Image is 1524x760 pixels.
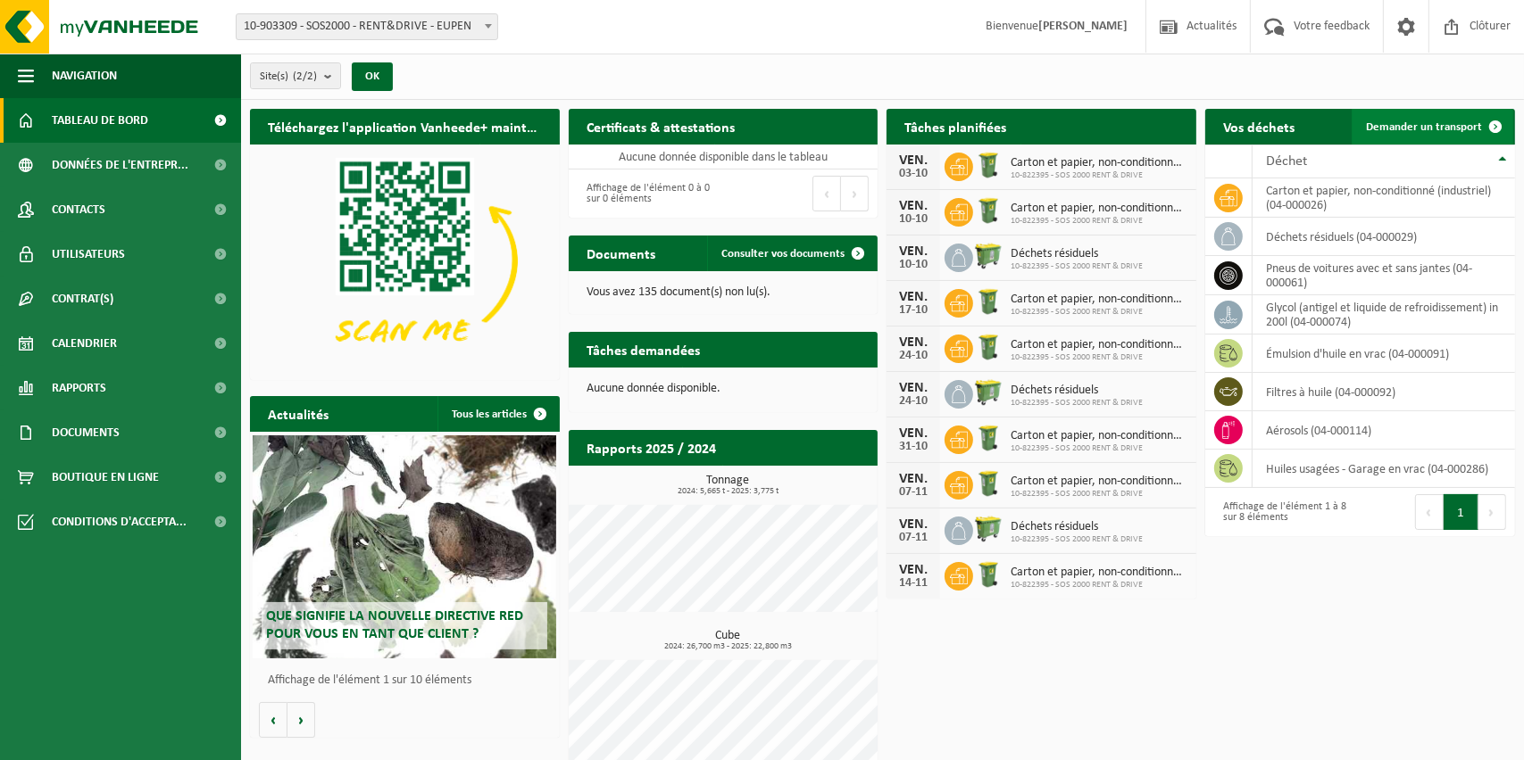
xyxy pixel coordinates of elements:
[1011,443,1187,454] span: 10-822395 - SOS 2000 RENT & DRIVE
[1011,307,1187,318] span: 10-822395 - SOS 2000 RENT & DRIVE
[578,642,879,651] span: 2024: 26,700 m3 - 2025: 22,800 m3
[578,630,879,651] h3: Cube
[1011,261,1143,272] span: 10-822395 - SOS 2000 RENT & DRIVE
[895,563,931,577] div: VEN.
[895,199,931,213] div: VEN.
[1011,475,1187,489] span: Carton et papier, non-conditionné (industriel)
[973,150,1004,180] img: WB-0240-HPE-GN-50
[52,455,159,500] span: Boutique en ligne
[253,435,556,658] a: Que signifie la nouvelle directive RED pour vous en tant que client ?
[52,54,117,98] span: Navigation
[250,396,346,431] h2: Actualités
[569,235,673,270] h2: Documents
[260,63,317,90] span: Site(s)
[895,350,931,362] div: 24-10
[812,176,841,211] button: Previous
[268,674,551,687] p: Affichage de l'élément 1 sur 10 éléments
[841,176,869,211] button: Next
[895,532,931,544] div: 07-11
[895,441,931,453] div: 31-10
[1444,494,1478,530] button: 1
[973,423,1004,453] img: WB-0240-HPE-GN-50
[1205,109,1312,144] h2: Vos déchets
[569,332,718,367] h2: Tâches demandées
[973,514,1004,544] img: WB-0660-HPE-GN-50
[52,366,106,410] span: Rapports
[250,145,560,376] img: Download de VHEPlus App
[973,332,1004,362] img: WB-0240-HPE-GN-50
[1352,109,1513,145] a: Demander un transport
[52,500,187,544] span: Conditions d'accepta...
[1253,256,1515,295] td: pneus de voitures avec et sans jantes (04-000061)
[895,213,931,226] div: 10-10
[973,377,1004,408] img: WB-0660-HPE-GN-50
[1011,534,1143,545] span: 10-822395 - SOS 2000 RENT & DRIVE
[259,702,287,738] button: Vorige
[1011,566,1187,580] span: Carton et papier, non-conditionné (industriel)
[895,517,931,532] div: VEN.
[569,430,734,465] h2: Rapports 2025 / 2024
[1011,202,1187,216] span: Carton et papier, non-conditionné (industriel)
[895,426,931,441] div: VEN.
[578,475,879,496] h3: Tonnage
[895,395,931,408] div: 24-10
[1011,338,1187,352] span: Carton et papier, non-conditionné (industriel)
[1253,450,1515,488] td: huiles usagées - Garage en vrac (04-000286)
[250,62,341,89] button: Site(s)(2/2)
[1253,373,1515,411] td: filtres à huile (04-000092)
[1415,494,1444,530] button: Previous
[973,195,1004,226] img: WB-0240-HPE-GN-50
[266,609,523,640] span: Que signifie la nouvelle directive RED pour vous en tant que client ?
[895,486,931,499] div: 07-11
[52,410,120,455] span: Documents
[569,145,879,169] td: Aucune donnée disponible dans le tableau
[1253,411,1515,450] td: aérosols (04-000114)
[895,381,931,395] div: VEN.
[52,232,125,277] span: Utilisateurs
[721,248,845,260] span: Consulter vos documents
[887,109,1024,144] h2: Tâches planifiées
[895,168,931,180] div: 03-10
[895,335,931,350] div: VEN.
[1011,429,1187,443] span: Carton et papier, non-conditionné (industriel)
[1038,20,1128,33] strong: [PERSON_NAME]
[578,174,714,213] div: Affichage de l'élément 0 à 0 sur 0 éléments
[569,109,753,144] h2: Certificats & attestations
[1366,121,1482,133] span: Demander un transport
[287,702,315,738] button: Volgende
[1214,492,1351,532] div: Affichage de l'élément 1 à 8 sur 8 éléments
[1011,247,1143,261] span: Déchets résiduels
[1253,295,1515,335] td: glycol (antigel et liquide de refroidissement) in 200l (04-000074)
[722,465,876,500] a: Consulter les rapports
[250,109,560,144] h2: Téléchargez l'application Vanheede+ maintenant!
[237,14,497,39] span: 10-903309 - SOS2000 - RENT&DRIVE - EUPEN
[587,383,861,395] p: Aucune donnée disponible.
[52,143,188,187] span: Données de l'entrepr...
[1011,580,1187,591] span: 10-822395 - SOS 2000 RENT & DRIVE
[587,286,861,299] p: Vous avez 135 document(s) non lu(s).
[895,304,931,317] div: 17-10
[973,468,1004,499] img: WB-0240-HPE-GN-50
[1011,352,1187,363] span: 10-822395 - SOS 2000 RENT & DRIVE
[52,321,117,366] span: Calendrier
[52,277,113,321] span: Contrat(s)
[973,559,1004,590] img: WB-0240-HPE-GN-50
[1011,293,1187,307] span: Carton et papier, non-conditionné (industriel)
[578,487,879,496] span: 2024: 5,665 t - 2025: 3,775 t
[1011,398,1143,409] span: 10-822395 - SOS 2000 RENT & DRIVE
[707,235,876,271] a: Consulter vos documents
[52,98,148,143] span: Tableau de bord
[1011,520,1143,534] span: Déchets résiduels
[1478,494,1506,530] button: Next
[973,241,1004,271] img: WB-0660-HPE-GN-50
[352,62,393,91] button: OK
[1011,489,1187,500] span: 10-822395 - SOS 2000 RENT & DRIVE
[1011,216,1187,227] span: 10-822395 - SOS 2000 RENT & DRIVE
[437,396,558,432] a: Tous les articles
[293,70,317,82] count: (2/2)
[895,244,931,259] div: VEN.
[1253,335,1515,373] td: émulsion d'huile en vrac (04-000091)
[1253,218,1515,256] td: déchets résiduels (04-000029)
[1253,178,1515,218] td: carton et papier, non-conditionné (industriel) (04-000026)
[895,153,931,168] div: VEN.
